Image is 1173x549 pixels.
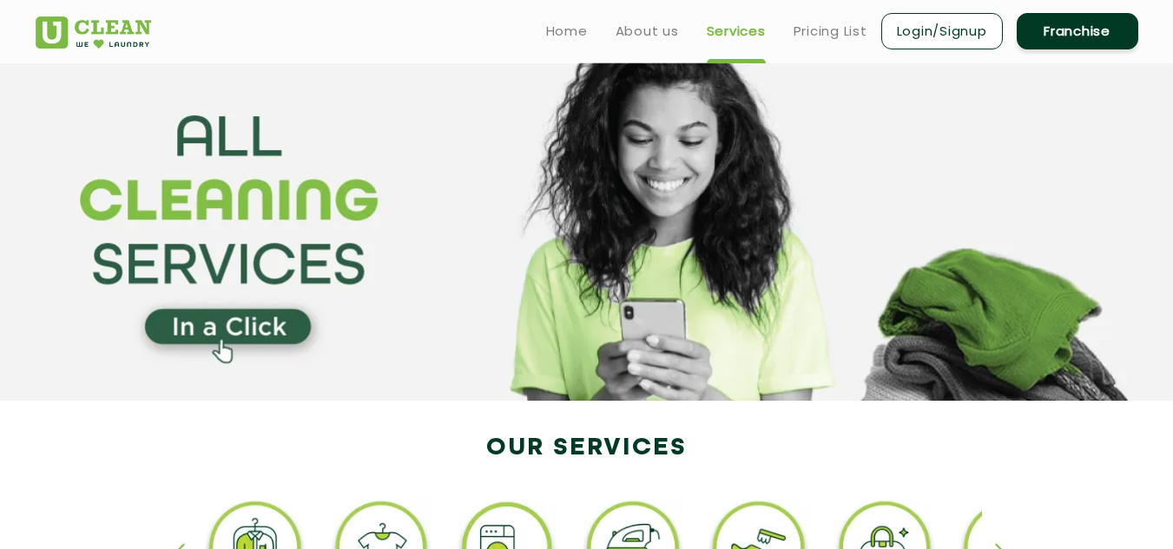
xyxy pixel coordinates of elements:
[36,16,151,49] img: UClean Laundry and Dry Cleaning
[1017,13,1138,49] a: Franchise
[546,21,588,42] a: Home
[794,21,867,42] a: Pricing List
[881,13,1003,49] a: Login/Signup
[707,21,766,42] a: Services
[616,21,679,42] a: About us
